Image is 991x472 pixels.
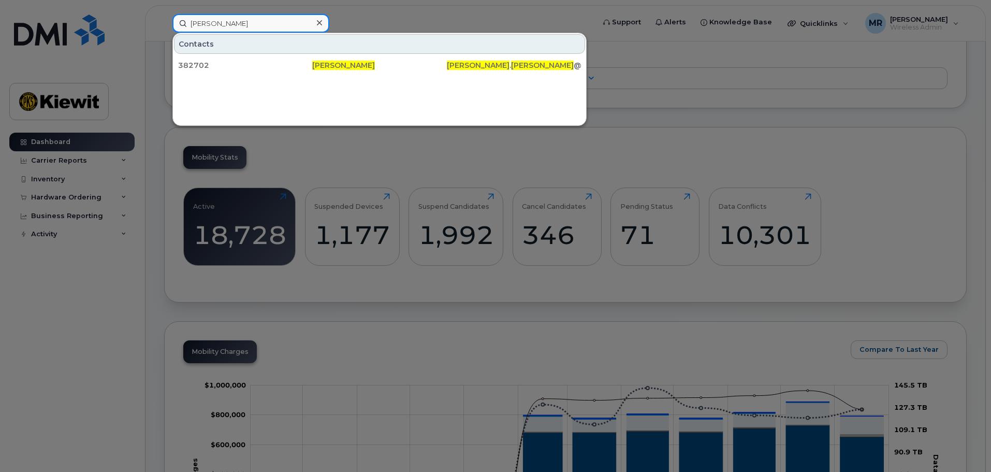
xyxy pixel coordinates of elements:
div: . @[PERSON_NAME][DOMAIN_NAME] [447,60,581,70]
input: Find something... [172,14,329,33]
div: 382702 [178,60,312,70]
div: Contacts [174,34,585,54]
iframe: Messenger Launcher [946,427,983,464]
a: 382702[PERSON_NAME][PERSON_NAME].[PERSON_NAME]@[PERSON_NAME][DOMAIN_NAME] [174,56,585,75]
span: [PERSON_NAME] [511,61,574,70]
span: [PERSON_NAME] [312,61,375,70]
span: [PERSON_NAME] [447,61,509,70]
